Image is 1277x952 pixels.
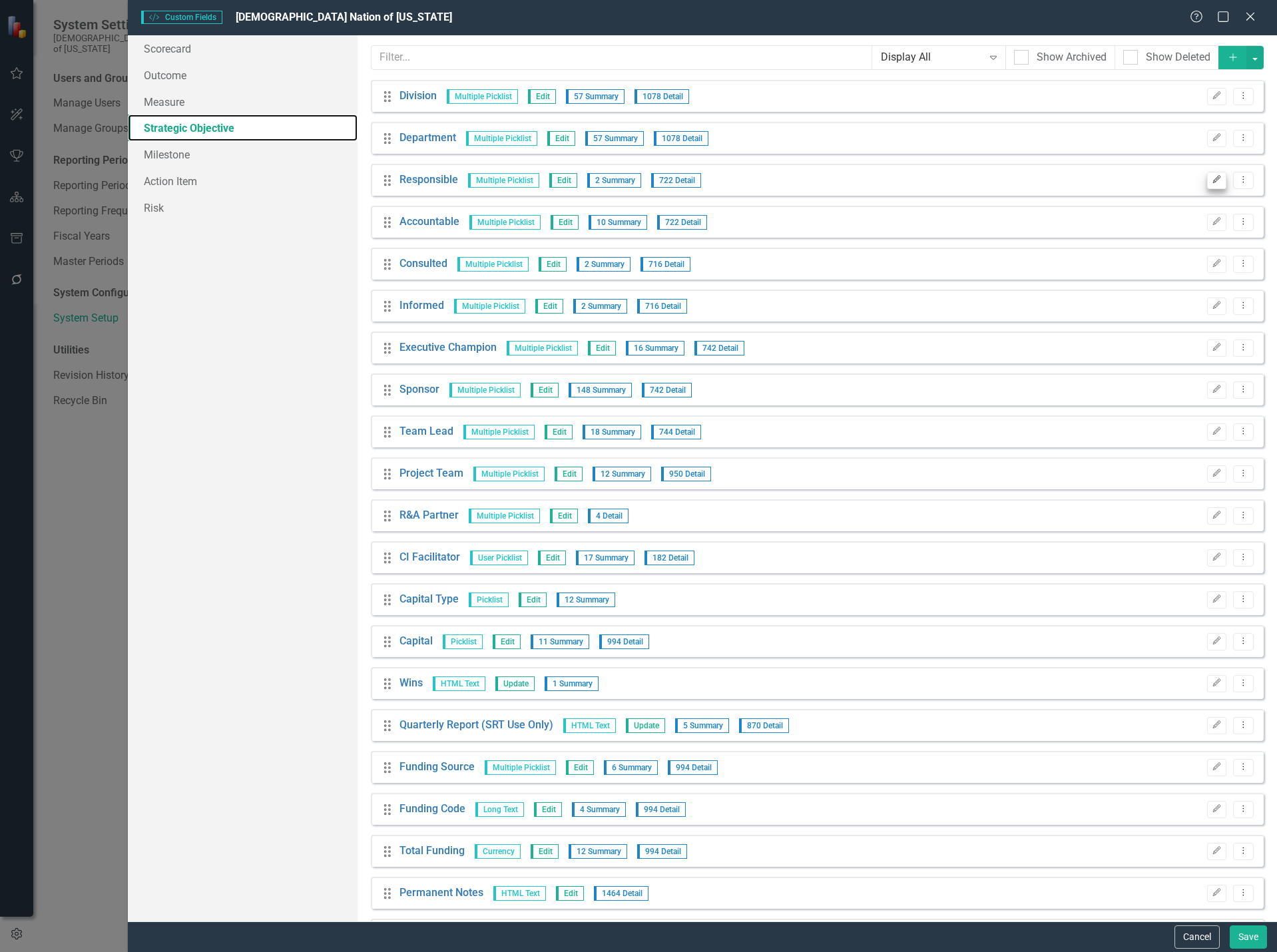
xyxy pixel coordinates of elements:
[399,676,423,691] a: Wins
[1037,50,1107,65] div: Show Archived
[128,115,358,141] a: Strategic Objective
[657,215,707,230] span: 722 Detail
[626,341,684,356] span: 16 Summary
[470,551,528,565] span: User Picklist
[399,760,475,775] a: Funding Source
[557,593,615,607] span: 12 Summary
[589,215,647,230] span: 10 Summary
[519,593,547,607] span: Edit
[128,89,358,115] a: Measure
[454,299,525,314] span: Multiple Picklist
[583,425,641,439] span: 18 Summary
[637,299,687,314] span: 716 Detail
[399,718,553,733] a: Quarterly Report (SRT Use Only)
[599,634,649,649] span: 994 Detail
[551,215,579,230] span: Edit
[588,509,629,523] span: 4 Detail
[399,256,447,272] a: Consulted
[668,760,718,775] span: 994 Detail
[569,844,627,859] span: 12 Summary
[507,341,578,356] span: Multiple Picklist
[1174,925,1220,949] button: Cancel
[545,676,599,691] span: 1 Summary
[556,886,584,901] span: Edit
[585,131,644,146] span: 57 Summary
[399,172,458,188] a: Responsible
[531,844,559,859] span: Edit
[644,551,694,565] span: 182 Detail
[576,551,635,565] span: 17 Summary
[675,718,729,733] span: 5 Summary
[569,383,632,397] span: 148 Summary
[399,885,483,901] a: Permanent Notes
[545,425,573,439] span: Edit
[128,62,358,89] a: Outcome
[128,141,358,168] a: Milestone
[449,383,521,397] span: Multiple Picklist
[443,634,483,649] span: Picklist
[128,194,358,221] a: Risk
[654,131,708,146] span: 1078 Detail
[399,130,456,146] a: Department
[577,257,631,272] span: 2 Summary
[399,382,439,397] a: Sponsor
[594,886,648,901] span: 1464 Detail
[528,89,556,104] span: Edit
[573,299,627,314] span: 2 Summary
[635,89,689,104] span: 1078 Detail
[128,35,358,62] a: Scorecard
[469,215,541,230] span: Multiple Picklist
[661,467,711,481] span: 950 Detail
[475,802,524,817] span: Long Text
[469,593,509,607] span: Picklist
[493,886,546,901] span: HTML Text
[475,844,521,859] span: Currency
[493,634,521,649] span: Edit
[473,467,545,481] span: Multiple Picklist
[141,11,222,24] span: Custom Fields
[447,89,518,104] span: Multiple Picklist
[468,173,539,188] span: Multiple Picklist
[128,168,358,194] a: Action Item
[538,551,566,565] span: Edit
[399,592,459,607] a: Capital Type
[626,718,665,733] span: Update
[637,844,687,859] span: 994 Detail
[531,634,589,649] span: 11 Summary
[236,11,452,23] span: [DEMOGRAPHIC_DATA] Nation of [US_STATE]
[466,131,537,146] span: Multiple Picklist
[399,843,465,859] a: Total Funding
[399,634,433,649] a: Capital
[555,467,583,481] span: Edit
[651,425,701,439] span: 744 Detail
[566,760,594,775] span: Edit
[457,257,529,272] span: Multiple Picklist
[399,424,453,439] a: Team Lead
[547,131,575,146] span: Edit
[572,802,626,817] span: 4 Summary
[399,550,460,565] a: CI Facilitator
[593,467,651,481] span: 12 Summary
[549,173,577,188] span: Edit
[651,173,701,188] span: 722 Detail
[433,676,485,691] span: HTML Text
[399,340,497,356] a: Executive Champion
[535,299,563,314] span: Edit
[881,50,983,65] div: Display All
[694,341,744,356] span: 742 Detail
[463,425,535,439] span: Multiple Picklist
[739,718,789,733] span: 870 Detail
[563,718,616,733] span: HTML Text
[399,298,444,314] a: Informed
[1146,50,1210,65] div: Show Deleted
[640,257,690,272] span: 716 Detail
[550,509,578,523] span: Edit
[566,89,625,104] span: 57 Summary
[534,802,562,817] span: Edit
[485,760,556,775] span: Multiple Picklist
[636,802,686,817] span: 994 Detail
[371,45,872,70] input: Filter...
[587,173,641,188] span: 2 Summary
[642,383,692,397] span: 742 Detail
[399,508,459,523] a: R&A Partner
